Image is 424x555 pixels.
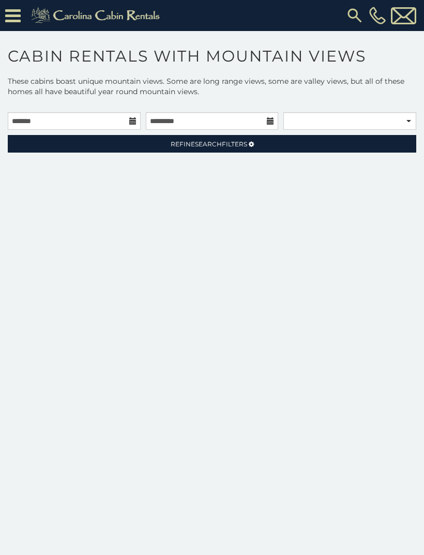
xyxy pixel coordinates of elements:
[8,135,416,153] a: RefineSearchFilters
[26,5,169,26] img: Khaki-logo.png
[367,7,388,24] a: [PHONE_NUMBER]
[171,140,247,148] span: Refine Filters
[195,140,222,148] span: Search
[345,6,364,25] img: search-regular.svg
